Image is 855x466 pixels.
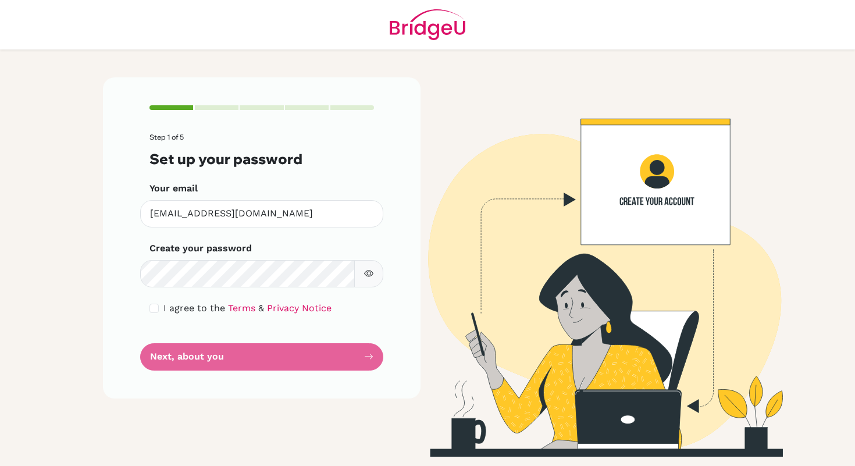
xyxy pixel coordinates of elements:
label: Your email [149,182,198,195]
a: Privacy Notice [267,303,332,314]
a: Terms [228,303,255,314]
span: & [258,303,264,314]
label: Create your password [149,241,252,255]
h3: Set up your password [149,151,374,168]
span: I agree to the [163,303,225,314]
input: Insert your email* [140,200,383,227]
span: Step 1 of 5 [149,133,184,141]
